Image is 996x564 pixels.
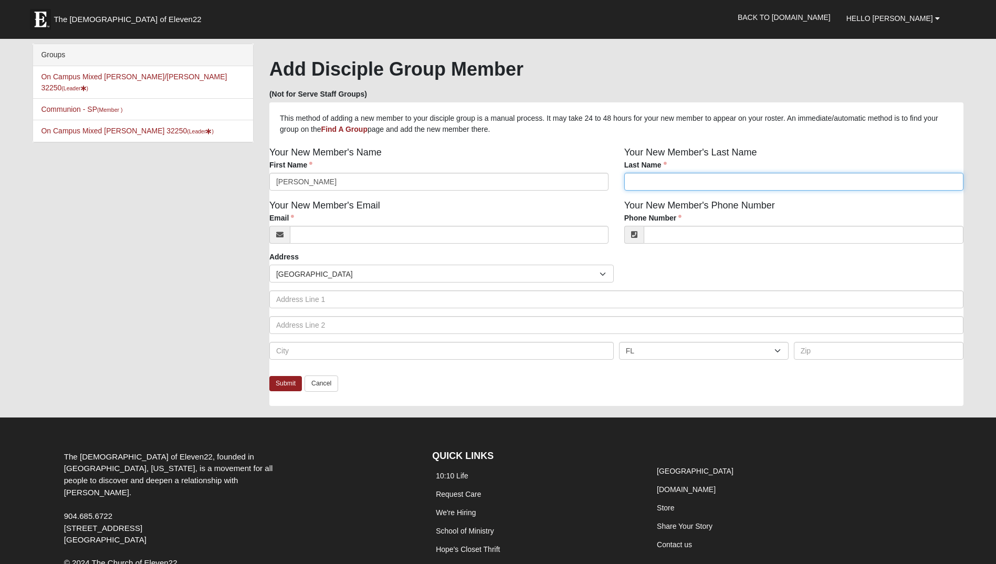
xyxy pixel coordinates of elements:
[64,535,146,544] span: [GEOGRAPHIC_DATA]
[269,58,963,80] h1: Add Disciple Group Member
[269,90,963,99] h5: (Not for Serve Staff Groups)
[25,4,235,30] a: The [DEMOGRAPHIC_DATA] of Eleven22
[624,160,667,170] label: Last Name
[269,160,312,170] label: First Name
[616,199,971,252] div: Your New Member's Phone Number
[97,107,122,113] small: (Member )
[846,14,933,23] span: Hello [PERSON_NAME]
[657,485,716,494] a: [DOMAIN_NAME]
[261,199,616,252] div: Your New Member's Email
[436,472,468,480] a: 10:10 Life
[657,504,674,512] a: Store
[794,342,963,360] input: Zip
[436,527,494,535] a: School of Ministry
[269,376,302,391] a: Submit
[30,9,51,30] img: Eleven22 logo
[321,125,368,133] a: Find A Group
[436,508,476,517] a: We're Hiring
[616,145,971,199] div: Your New Member's Last Name
[269,316,963,334] input: Address Line 2
[54,14,201,25] span: The [DEMOGRAPHIC_DATA] of Eleven22
[261,145,616,199] div: Your New Member's Name
[33,44,253,66] div: Groups
[41,105,122,113] a: Communion - SP(Member )
[730,4,838,30] a: Back to [DOMAIN_NAME]
[41,127,213,135] a: On Campus Mixed [PERSON_NAME] 32250(Leader)
[305,375,338,392] a: Cancel
[657,522,712,530] a: Share Your Story
[269,252,299,262] label: Address
[838,5,948,32] a: Hello [PERSON_NAME]
[269,213,294,223] label: Email
[436,490,481,498] a: Request Care
[56,451,302,547] div: The [DEMOGRAPHIC_DATA] of Eleven22, founded in [GEOGRAPHIC_DATA], [US_STATE], is a movement for a...
[41,72,227,92] a: On Campus Mixed [PERSON_NAME]/[PERSON_NAME] 32250(Leader)
[368,125,490,133] span: page and add the new member there.
[657,467,733,475] a: [GEOGRAPHIC_DATA]
[624,213,682,223] label: Phone Number
[187,128,214,134] small: (Leader )
[657,540,692,549] a: Contact us
[276,265,600,283] span: [GEOGRAPHIC_DATA]
[432,451,637,462] h4: QUICK LINKS
[269,342,614,360] input: City
[61,85,88,91] small: (Leader )
[280,114,938,133] span: This method of adding a new member to your disciple group is a manual process. It may take 24 to ...
[269,290,963,308] input: Address Line 1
